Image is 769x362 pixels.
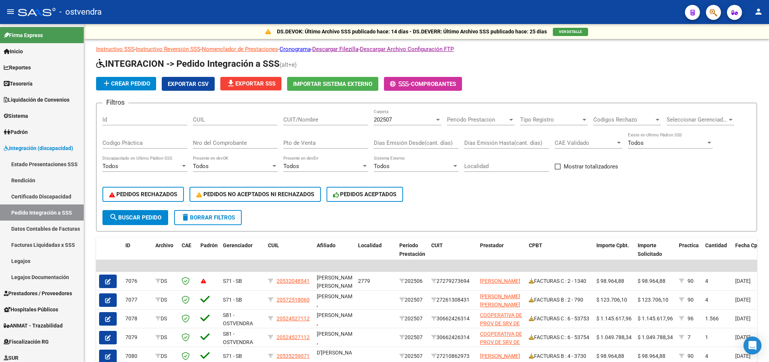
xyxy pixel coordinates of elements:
div: 7076 [125,277,149,285]
div: 202507 [399,314,425,323]
a: Instructivo Reversión SSS [136,46,200,53]
span: $ 1.145.617,96 [638,315,673,321]
button: VER DETALLE [553,28,588,36]
span: [PERSON_NAME] [PERSON_NAME] , [317,275,357,298]
span: Afiliado [317,242,336,248]
span: Tesorería [4,80,33,88]
span: Todos [628,140,644,146]
datatable-header-cell: CUIL [265,237,314,270]
span: [PERSON_NAME] [PERSON_NAME] [480,293,520,308]
div: 7078 [125,314,149,323]
span: $ 98.964,88 [596,278,624,284]
span: [PERSON_NAME] [480,278,520,284]
span: [PERSON_NAME] , [317,312,357,327]
span: (alt+e) [280,61,297,68]
div: 27261308431 [431,296,474,304]
datatable-header-cell: CAE [179,237,197,270]
span: $ 98.964,88 [638,353,665,359]
span: SUR [4,354,18,362]
div: DS [155,352,176,360]
div: FACTURAS C : 6 - 53753 [529,314,590,323]
button: PEDIDOS RECHAZADOS [102,187,184,202]
datatable-header-cell: Gerenciador [220,237,265,270]
span: - [390,81,411,87]
span: S71 - SB [223,278,242,284]
button: Exportar SSS [220,77,281,90]
span: CUIL [268,242,279,248]
div: 202507 [399,352,425,360]
span: Hospitales Públicos [4,305,58,314]
span: Fiscalización RG [4,338,49,346]
datatable-header-cell: Afiliado [314,237,355,270]
span: INTEGRACION -> Pedido Integración a SSS [96,59,280,69]
span: Padrón [200,242,218,248]
span: PEDIDOS ACEPTADOS [333,191,397,198]
button: PEDIDOS NO ACEPTADOS NI RECHAZADOS [190,187,321,202]
datatable-header-cell: Importe Cpbt. [593,237,635,270]
div: 27279273694 [431,277,474,285]
div: 30662426314 [431,333,474,342]
span: S71 - SB [223,353,242,359]
span: Exportar CSV [168,81,209,87]
div: 202507 [399,296,425,304]
span: Gerenciador [223,242,253,248]
a: Descargar Filezilla [312,46,358,53]
span: 90 [688,278,694,284]
span: CAE [182,242,191,248]
span: - ostvendra [59,4,102,20]
span: Practica [679,242,699,248]
span: Cantidad [705,242,727,248]
span: 2779 [358,278,370,284]
span: Sistema [4,112,28,120]
span: S81 - OSTVENDRA [223,312,253,327]
span: Integración (discapacidad) [4,144,73,152]
a: Descargar Archivo Configuración FTP [360,46,454,53]
span: Tipo Registro [520,116,581,123]
mat-icon: search [109,213,118,222]
div: DS [155,296,176,304]
span: Comprobantes [411,81,456,87]
span: [PERSON_NAME] , [317,331,357,345]
span: Todos [193,163,209,170]
datatable-header-cell: Practica [676,237,702,270]
span: CAE Validado [555,140,616,146]
span: 20524527112 [277,334,310,340]
div: 202507 [399,333,425,342]
span: Reportes [4,63,31,72]
span: Importe Cpbt. [596,242,629,248]
a: Cronograma [280,46,311,53]
button: Buscar Pedido [102,210,168,225]
datatable-header-cell: Período Prestación [396,237,428,270]
span: Crear Pedido [102,80,150,87]
span: Importe Solicitado [638,242,662,257]
span: 20572518060 [277,297,310,303]
span: $ 98.964,88 [638,278,665,284]
a: Instructivo SSS [96,46,134,53]
p: DS.DEVOK: Último Archivo SSS publicado hace: 14 días - DS.DEVERR: Último Archivo SSS publicado ha... [277,27,547,36]
span: PEDIDOS RECHAZADOS [109,191,177,198]
button: -Comprobantes [384,77,462,91]
datatable-header-cell: Archivo [152,237,179,270]
button: Importar Sistema Externo [287,77,378,91]
span: $ 1.049.788,34 [596,334,632,340]
span: VER DETALLE [559,30,582,34]
div: FACTURAS C : 6 - 53754 [529,333,590,342]
span: 20532048541 [277,278,310,284]
span: $ 123.706,10 [596,297,627,303]
span: Periodo Prestacion [447,116,508,123]
mat-icon: person [754,7,763,16]
div: 202506 [399,277,425,285]
datatable-header-cell: Padrón [197,237,220,270]
span: $ 1.145.617,96 [596,315,632,321]
span: Todos [102,163,118,170]
span: 96 [688,315,694,321]
span: Buscar Pedido [109,214,161,221]
span: [DATE] [735,297,751,303]
span: Borrar Filtros [181,214,235,221]
p: - - - - - [96,45,757,53]
span: $ 1.049.788,34 [638,334,673,340]
span: 202507 [374,116,392,123]
a: Nomenclador de Prestaciones [202,46,278,53]
span: Localidad [358,242,382,248]
span: Inicio [4,47,23,56]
